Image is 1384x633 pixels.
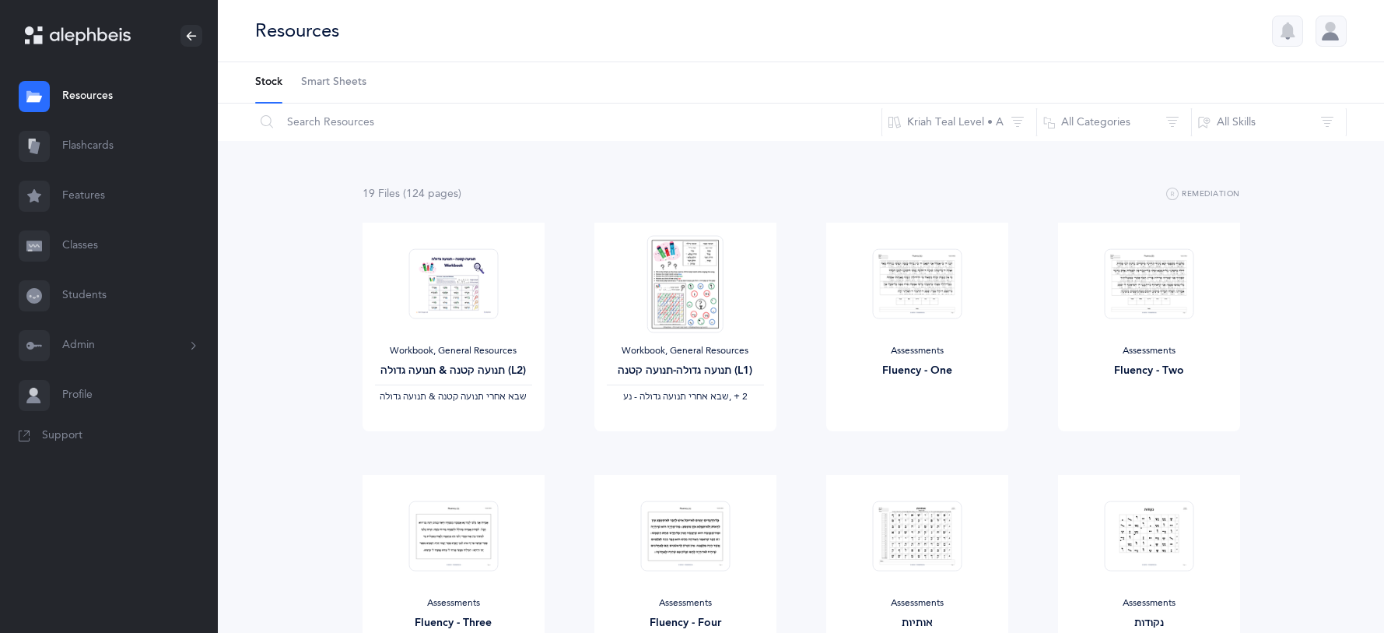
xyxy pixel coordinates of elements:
img: Tenuah_Gedolah.Ketana-Workbook-SB_thumbnail_1685245466.png [408,248,498,319]
img: Test_Form_-_%D7%A0%D7%A7%D7%95%D7%93%D7%95%D7%AA_thumbnail_1703568348.png [1104,501,1193,571]
span: s [454,188,458,200]
button: All Skills [1191,104,1347,141]
div: Assessments [839,597,996,610]
div: Assessments [1070,597,1228,610]
div: אותיות [839,615,996,631]
img: Fluency_3_thumbnail_1683460130.png [408,501,498,571]
img: Test_Form_-_%D7%90%D7%95%D7%AA%D7%99%D7%95%D7%AA_thumbnail_1703568131.png [872,501,962,571]
span: ‫שבא אחרי תנועה גדולה - נע‬ [623,391,729,402]
span: ‫שבא אחרי תנועה קטנה & תנועה גדולה‬ [380,391,527,402]
div: נקודות [1070,615,1228,631]
div: Fluency - Two [1070,363,1228,379]
span: s [395,188,400,200]
div: ‪, + 2‬ [607,391,764,403]
span: 19 File [363,188,400,200]
div: Workbook, General Resources [375,345,532,357]
span: Support [42,428,82,444]
img: Fluency_1_thumbnail_1683460130.png [872,248,962,319]
span: (124 page ) [403,188,461,200]
div: Assessments [839,345,996,357]
button: All Categories [1036,104,1192,141]
span: Smart Sheets [301,75,366,90]
div: Resources [255,18,339,44]
div: Assessments [607,597,764,610]
div: תנועה גדולה-תנועה קטנה (L1) [607,363,764,379]
input: Search Resources [254,104,882,141]
div: תנועה קטנה & תנועה גדולה (L2) [375,363,532,379]
div: Workbook, General Resources [607,345,764,357]
div: Assessments [1070,345,1228,357]
button: Kriah Teal Level • A [881,104,1037,141]
div: Assessments [375,597,532,610]
div: Fluency - One [839,363,996,379]
div: Fluency - Four [607,615,764,631]
button: Remediation [1166,185,1240,204]
img: Fluency_4_thumbnail_1683460130.png [640,501,730,571]
img: Fluency_2_thumbnail_1683460130.png [1104,248,1193,319]
img: Alephbeis__%D7%AA%D7%A0%D7%95%D7%A2%D7%94_%D7%92%D7%93%D7%95%D7%9C%D7%94-%D7%A7%D7%98%D7%A0%D7%94... [646,235,723,332]
div: Fluency - Three [375,615,532,631]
